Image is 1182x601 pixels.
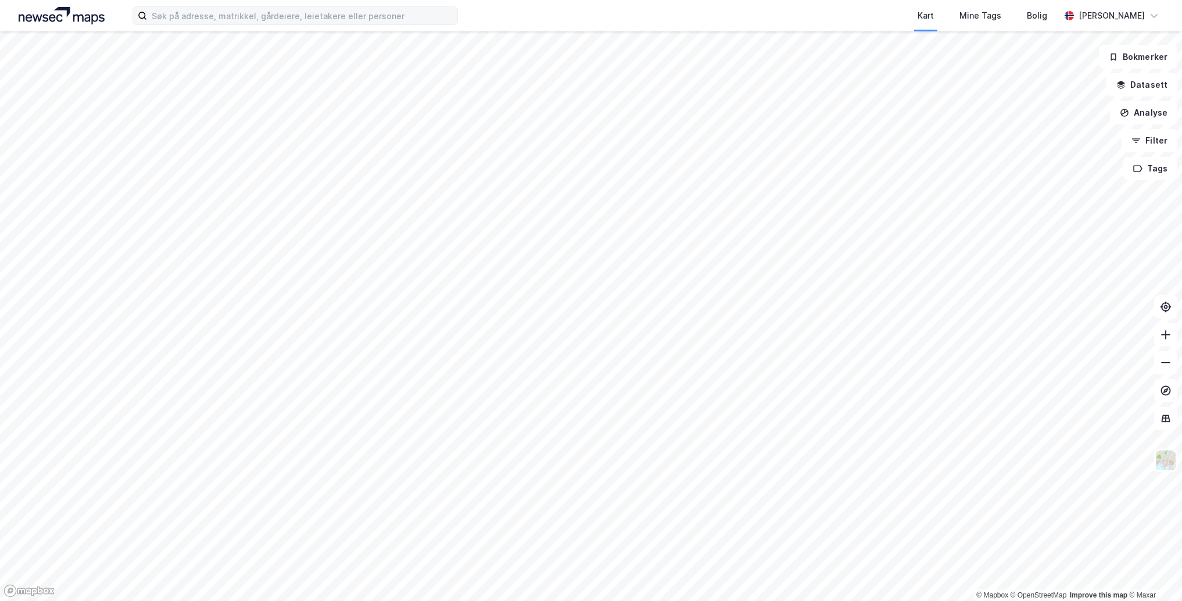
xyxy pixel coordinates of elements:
[1124,545,1182,601] div: Kontrollprogram for chat
[19,7,105,24] img: logo.a4113a55bc3d86da70a041830d287a7e.svg
[3,584,55,598] a: Mapbox homepage
[1099,45,1177,69] button: Bokmerker
[1123,157,1177,180] button: Tags
[1122,129,1177,152] button: Filter
[1079,9,1145,23] div: [PERSON_NAME]
[1155,449,1177,471] img: Z
[1124,545,1182,601] iframe: Chat Widget
[147,7,457,24] input: Søk på adresse, matrikkel, gårdeiere, leietakere eller personer
[959,9,1001,23] div: Mine Tags
[976,591,1008,599] a: Mapbox
[1070,591,1127,599] a: Improve this map
[1106,73,1177,96] button: Datasett
[1027,9,1047,23] div: Bolig
[1011,591,1067,599] a: OpenStreetMap
[1110,101,1177,124] button: Analyse
[918,9,934,23] div: Kart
